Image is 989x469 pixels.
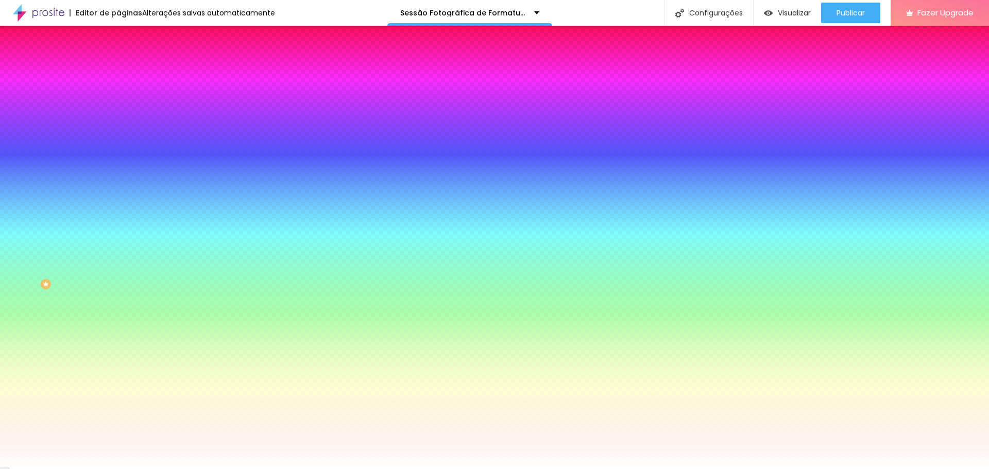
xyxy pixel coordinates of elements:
button: Publicar [821,3,880,23]
div: Alterações salvas automaticamente [142,9,275,16]
span: Publicar [837,9,865,17]
img: view-1.svg [764,9,773,18]
span: Visualizar [778,9,811,17]
img: Icone [675,9,684,18]
div: Editor de páginas [70,9,142,16]
span: Fazer Upgrade [917,8,974,17]
button: Visualizar [754,3,821,23]
p: Sessão Fotográfica de Formatura [400,9,526,16]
